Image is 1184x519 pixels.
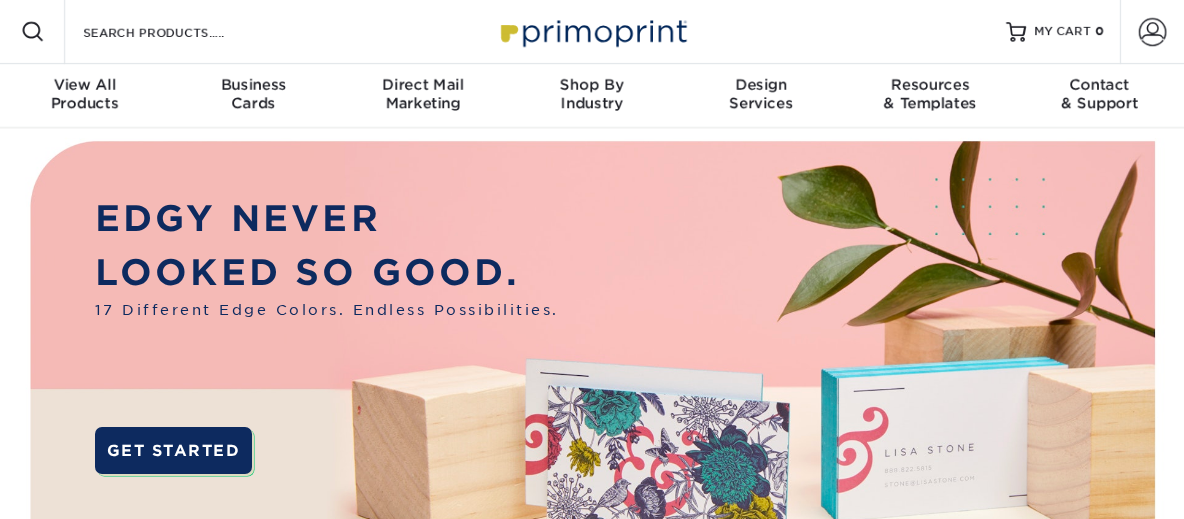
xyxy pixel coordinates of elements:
span: 0 [1095,25,1104,39]
span: Business [169,76,338,94]
div: Cards [169,76,338,112]
a: GET STARTED [95,427,253,474]
span: 17 Different Edge Colors. Endless Possibilities. [95,299,559,320]
a: DesignServices [677,64,846,128]
span: Shop By [507,76,676,94]
p: EDGY NEVER [95,192,559,245]
div: Services [677,76,846,112]
p: LOOKED SO GOOD. [95,246,559,299]
a: Shop ByIndustry [507,64,676,128]
span: Design [677,76,846,94]
input: SEARCH PRODUCTS..... [81,20,276,44]
span: MY CART [1034,24,1091,41]
a: Direct MailMarketing [338,64,507,128]
div: & Templates [846,76,1015,112]
a: Resources& Templates [846,64,1015,128]
div: & Support [1015,76,1184,112]
a: Contact& Support [1015,64,1184,128]
img: Primoprint [492,10,692,53]
div: Industry [507,76,676,112]
div: Marketing [338,76,507,112]
span: Contact [1015,76,1184,94]
a: BusinessCards [169,64,338,128]
span: Resources [846,76,1015,94]
span: Direct Mail [338,76,507,94]
iframe: Google Customer Reviews [5,458,170,512]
